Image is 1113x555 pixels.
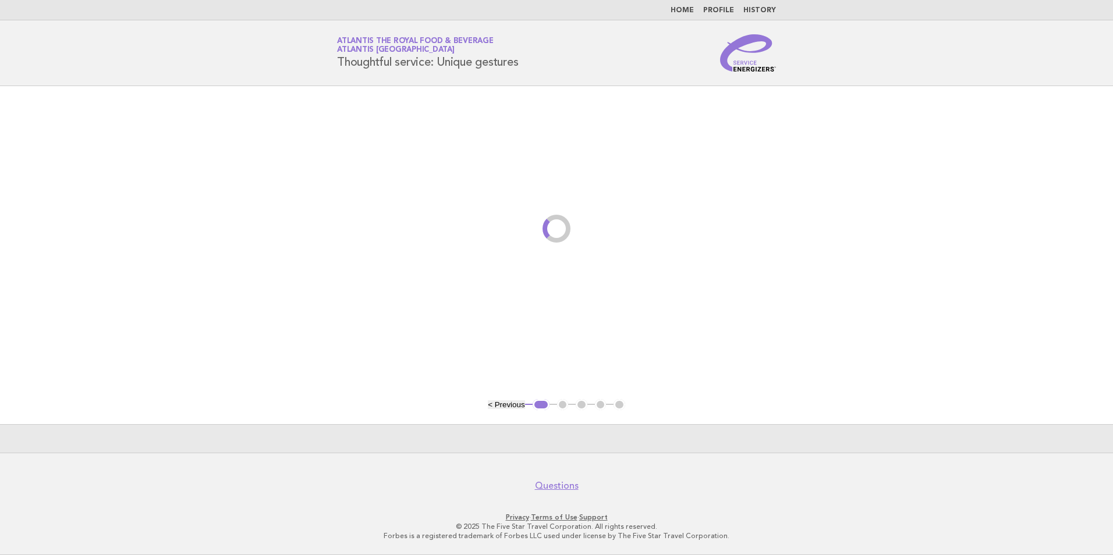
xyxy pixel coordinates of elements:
img: Service Energizers [720,34,776,72]
p: · · [200,513,913,522]
a: Atlantis the Royal Food & BeverageAtlantis [GEOGRAPHIC_DATA] [337,37,494,54]
span: Atlantis [GEOGRAPHIC_DATA] [337,47,455,54]
p: Forbes is a registered trademark of Forbes LLC used under license by The Five Star Travel Corpora... [200,531,913,540]
a: Home [671,7,694,14]
a: Profile [703,7,734,14]
h1: Thoughtful service: Unique gestures [337,38,518,68]
p: © 2025 The Five Star Travel Corporation. All rights reserved. [200,522,913,531]
a: Support [579,513,608,521]
a: Privacy [506,513,529,521]
a: History [743,7,776,14]
a: Terms of Use [531,513,577,521]
a: Questions [535,480,579,492]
